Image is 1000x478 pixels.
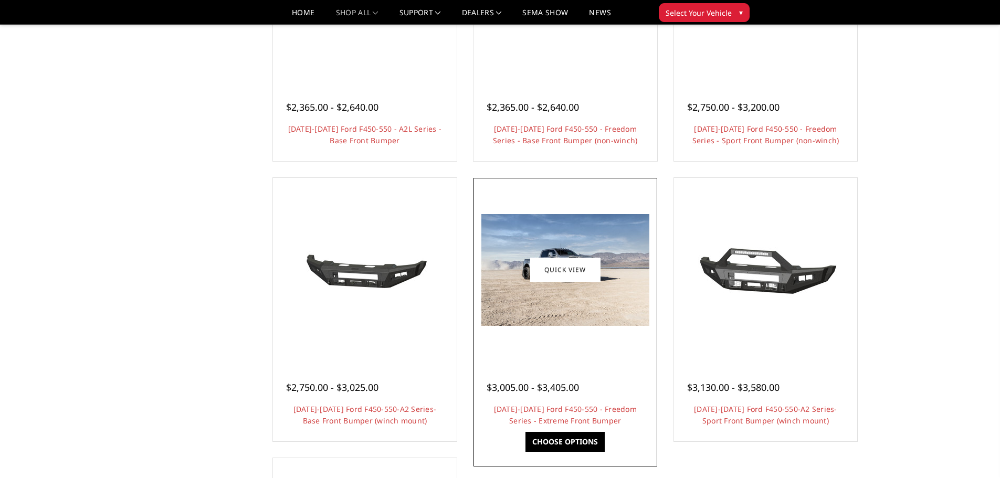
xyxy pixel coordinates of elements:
[687,381,780,394] span: $3,130.00 - $3,580.00
[522,9,568,24] a: SEMA Show
[692,124,839,145] a: [DATE]-[DATE] Ford F450-550 - Freedom Series - Sport Front Bumper (non-winch)
[525,432,605,452] a: Choose Options
[659,3,750,22] button: Select Your Vehicle
[487,381,579,394] span: $3,005.00 - $3,405.00
[530,258,601,282] a: Quick view
[481,214,649,326] img: 2023-2025 Ford F450-550 - Freedom Series - Extreme Front Bumper
[694,404,837,426] a: [DATE]-[DATE] Ford F450-550-A2 Series-Sport Front Bumper (winch mount)
[681,230,849,309] img: 2023-2025 Ford F450-550-A2 Series-Sport Front Bumper (winch mount)
[739,7,743,18] span: ▾
[666,7,732,18] span: Select Your Vehicle
[476,180,655,359] a: 2023-2025 Ford F450-550 - Freedom Series - Extreme Front Bumper 2023-2025 Ford F450-550 - Freedom...
[589,9,610,24] a: News
[292,9,314,24] a: Home
[462,9,502,24] a: Dealers
[687,101,780,113] span: $2,750.00 - $3,200.00
[677,180,855,359] a: 2023-2025 Ford F450-550-A2 Series-Sport Front Bumper (winch mount)
[493,124,638,145] a: [DATE]-[DATE] Ford F450-550 - Freedom Series - Base Front Bumper (non-winch)
[276,180,454,359] a: 2023-2025 Ford F450-550-A2 Series-Base Front Bumper (winch mount) 2023-2025 Ford F450-550-A2 Seri...
[494,404,637,426] a: [DATE]-[DATE] Ford F450-550 - Freedom Series - Extreme Front Bumper
[286,381,378,394] span: $2,750.00 - $3,025.00
[288,124,442,145] a: [DATE]-[DATE] Ford F450-550 - A2L Series - Base Front Bumper
[286,101,378,113] span: $2,365.00 - $2,640.00
[487,101,579,113] span: $2,365.00 - $2,640.00
[293,404,437,426] a: [DATE]-[DATE] Ford F450-550-A2 Series-Base Front Bumper (winch mount)
[948,428,1000,478] iframe: Chat Widget
[336,9,378,24] a: shop all
[399,9,441,24] a: Support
